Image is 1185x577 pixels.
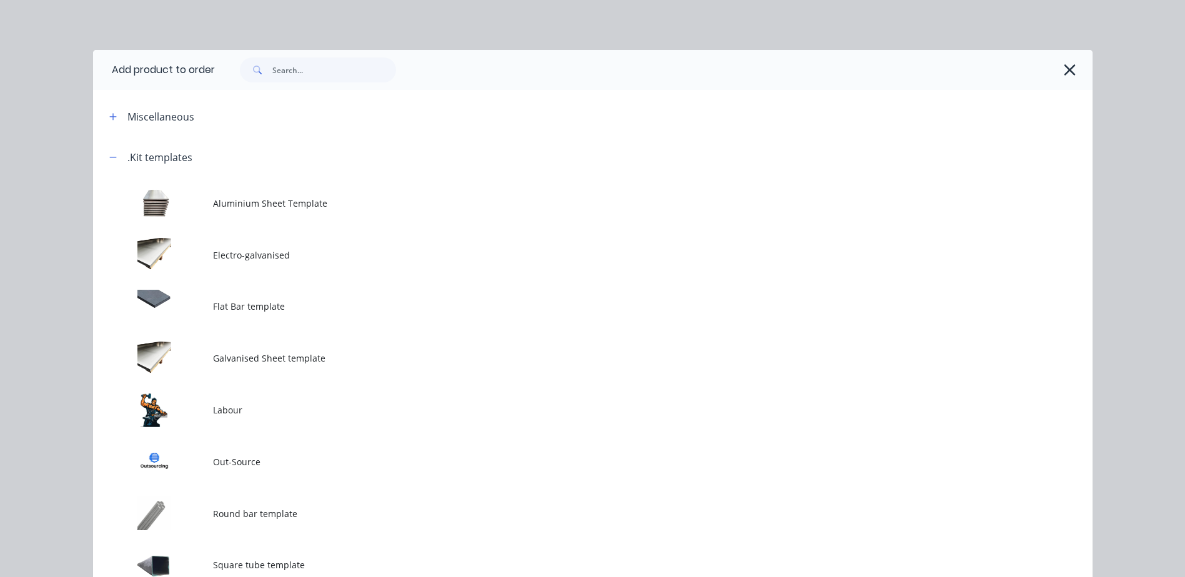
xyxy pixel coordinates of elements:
div: Add product to order [93,50,215,90]
span: Galvanised Sheet template [213,352,916,365]
span: Round bar template [213,507,916,520]
div: .Kit templates [127,150,192,165]
span: Labour [213,403,916,417]
span: Out-Source [213,455,916,468]
span: Flat Bar template [213,300,916,313]
span: Electro-galvanised [213,249,916,262]
input: Search... [272,57,396,82]
div: Miscellaneous [127,109,194,124]
span: Square tube template [213,558,916,571]
span: Aluminium Sheet Template [213,197,916,210]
